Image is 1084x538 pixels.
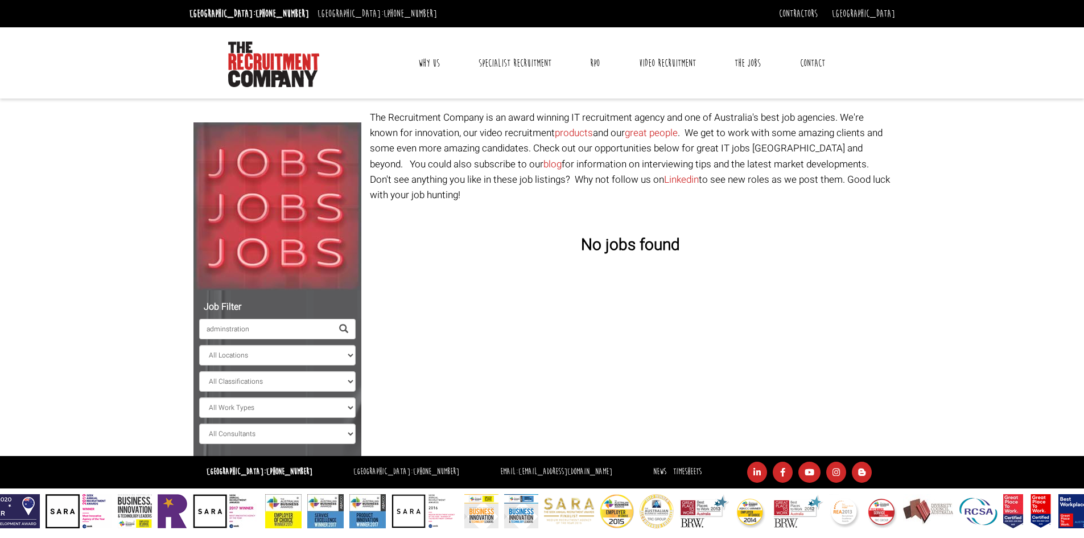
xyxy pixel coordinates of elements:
[370,110,891,203] p: The Recruitment Company is an award winning IT recruitment agency and one of Australia's best job...
[555,126,593,140] a: products
[673,466,702,477] a: Timesheets
[664,173,699,187] a: Linkedin
[199,302,356,313] h5: Job Filter
[832,7,895,20] a: [GEOGRAPHIC_DATA]
[255,7,309,20] a: [PHONE_NUMBER]
[207,466,312,477] strong: [GEOGRAPHIC_DATA]:
[726,49,769,77] a: The Jobs
[410,49,448,77] a: Why Us
[228,42,319,87] img: The Recruitment Company
[315,5,440,23] li: [GEOGRAPHIC_DATA]:
[470,49,560,77] a: Specialist Recruitment
[413,466,459,477] a: [PHONE_NUMBER]
[193,122,361,290] img: Jobs, Jobs, Jobs
[625,126,678,140] a: great people
[653,466,666,477] a: News
[779,7,818,20] a: Contractors
[582,49,608,77] a: RPO
[543,157,562,171] a: blog
[630,49,704,77] a: Video Recruitment
[199,319,332,339] input: Search
[351,464,462,480] li: [GEOGRAPHIC_DATA]:
[792,49,834,77] a: Contact
[266,466,312,477] a: [PHONE_NUMBER]
[370,237,891,254] h3: No jobs found
[497,464,615,480] li: Email:
[518,466,612,477] a: [EMAIL_ADDRESS][DOMAIN_NAME]
[384,7,437,20] a: [PHONE_NUMBER]
[187,5,312,23] li: [GEOGRAPHIC_DATA]:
